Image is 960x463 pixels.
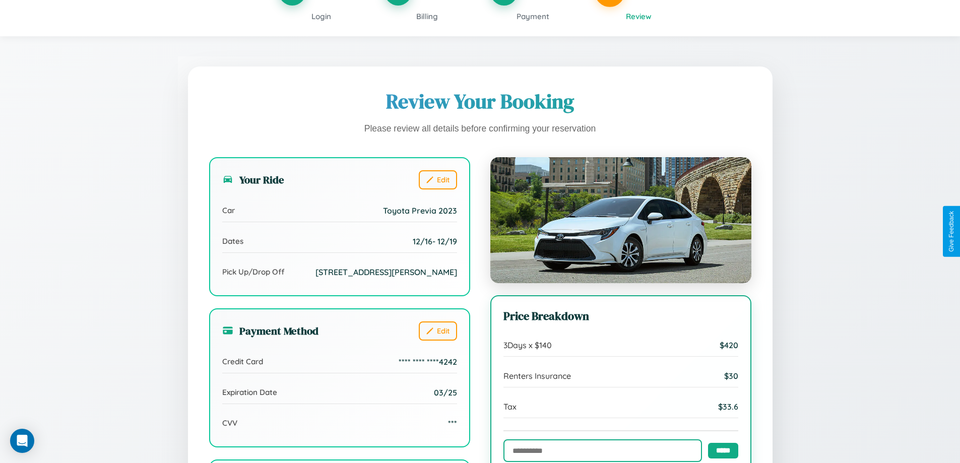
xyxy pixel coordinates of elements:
[222,236,243,246] span: Dates
[718,402,738,412] span: $ 33.6
[222,206,235,215] span: Car
[383,206,457,216] span: Toyota Previa 2023
[222,172,284,187] h3: Your Ride
[222,267,285,277] span: Pick Up/Drop Off
[434,387,457,398] span: 03/25
[490,157,751,283] img: Toyota Previa
[503,340,552,350] span: 3 Days x $ 140
[222,323,318,338] h3: Payment Method
[503,308,738,324] h3: Price Breakdown
[503,371,571,381] span: Renters Insurance
[413,236,457,246] span: 12 / 16 - 12 / 19
[209,121,751,137] p: Please review all details before confirming your reservation
[10,429,34,453] div: Open Intercom Messenger
[222,418,237,428] span: CVV
[209,88,751,115] h1: Review Your Booking
[315,267,457,277] span: [STREET_ADDRESS][PERSON_NAME]
[948,211,955,252] div: Give Feedback
[222,357,263,366] span: Credit Card
[419,321,457,341] button: Edit
[517,12,549,21] span: Payment
[419,170,457,189] button: Edit
[626,12,652,21] span: Review
[503,402,517,412] span: Tax
[222,387,277,397] span: Expiration Date
[311,12,331,21] span: Login
[720,340,738,350] span: $ 420
[724,371,738,381] span: $ 30
[416,12,438,21] span: Billing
